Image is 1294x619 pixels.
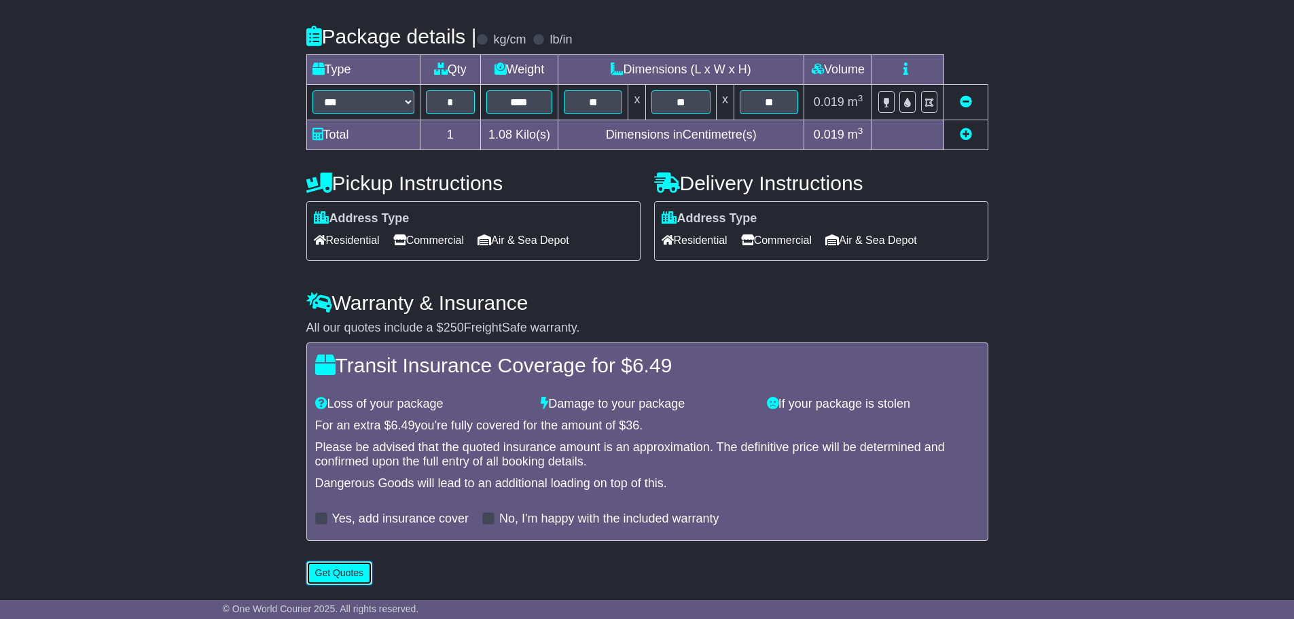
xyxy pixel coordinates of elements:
sup: 3 [858,126,863,136]
h4: Delivery Instructions [654,172,988,194]
td: x [628,85,646,120]
label: Address Type [662,211,757,226]
div: All our quotes include a $ FreightSafe warranty. [306,321,988,336]
span: m [848,128,863,141]
td: Dimensions (L x W x H) [558,55,804,85]
td: Kilo(s) [480,120,558,150]
label: kg/cm [493,33,526,48]
span: 0.019 [814,95,844,109]
div: Dangerous Goods will lead to an additional loading on top of this. [315,476,980,491]
td: 1 [420,120,480,150]
h4: Package details | [306,25,477,48]
span: 36 [626,419,639,432]
span: Commercial [741,230,812,251]
label: Address Type [314,211,410,226]
div: Please be advised that the quoted insurance amount is an approximation. The definitive price will... [315,440,980,470]
div: Damage to your package [534,397,760,412]
div: Loss of your package [308,397,535,412]
span: Residential [314,230,380,251]
label: No, I'm happy with the included warranty [499,512,719,527]
td: Total [306,120,420,150]
td: Weight [480,55,558,85]
span: Air & Sea Depot [825,230,917,251]
sup: 3 [858,93,863,103]
td: Qty [420,55,480,85]
span: Residential [662,230,727,251]
h4: Transit Insurance Coverage for $ [315,354,980,376]
h4: Warranty & Insurance [306,291,988,314]
h4: Pickup Instructions [306,172,641,194]
td: Volume [804,55,872,85]
a: Remove this item [960,95,972,109]
div: If your package is stolen [760,397,986,412]
span: 6.49 [391,419,415,432]
td: x [716,85,734,120]
span: 0.019 [814,128,844,141]
div: For an extra $ you're fully covered for the amount of $ . [315,419,980,434]
span: Commercial [393,230,464,251]
label: Yes, add insurance cover [332,512,469,527]
button: Get Quotes [306,561,373,585]
span: © One World Courier 2025. All rights reserved. [223,603,419,614]
label: lb/in [550,33,572,48]
a: Add new item [960,128,972,141]
span: 250 [444,321,464,334]
span: 1.08 [488,128,512,141]
td: Type [306,55,420,85]
span: Air & Sea Depot [478,230,569,251]
span: 6.49 [632,354,672,376]
td: Dimensions in Centimetre(s) [558,120,804,150]
span: m [848,95,863,109]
